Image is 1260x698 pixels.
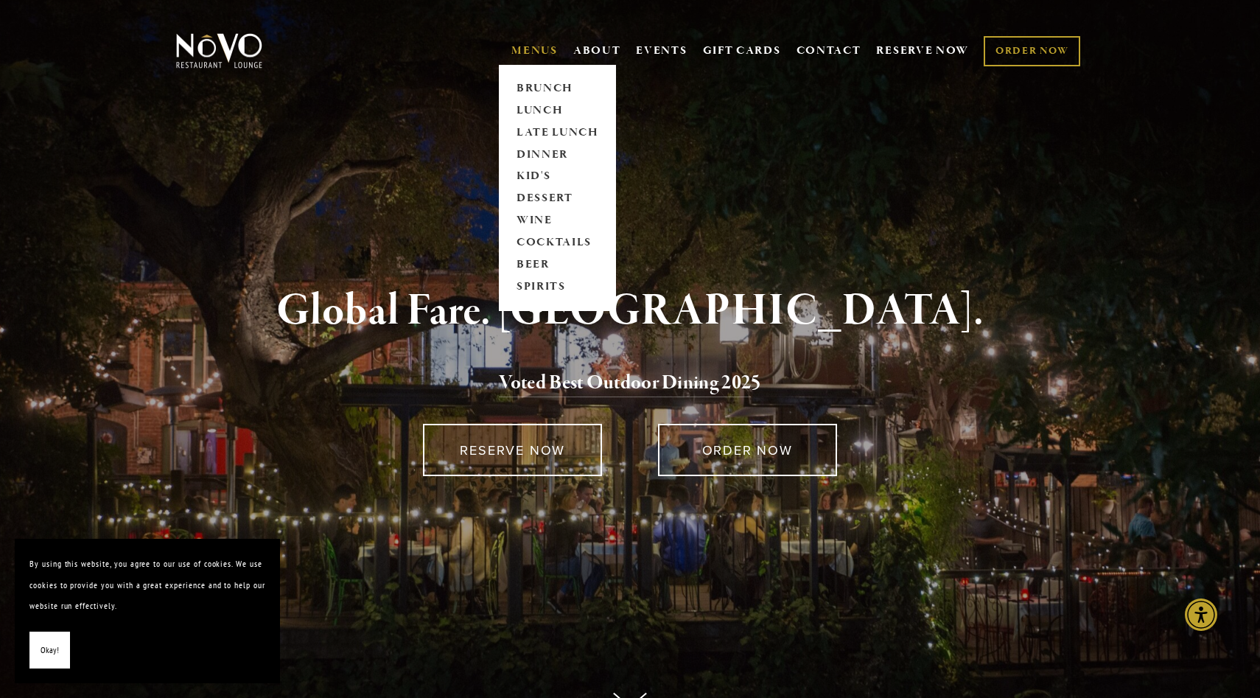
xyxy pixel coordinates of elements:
div: Accessibility Menu [1185,598,1217,631]
span: Okay! [41,640,59,661]
a: WINE [511,210,603,232]
a: BRUNCH [511,77,603,100]
a: COCKTAILS [511,232,603,254]
a: BEER [511,254,603,276]
button: Okay! [29,632,70,669]
a: LUNCH [511,100,603,122]
a: ORDER NOW [984,36,1080,66]
strong: Global Fare. [GEOGRAPHIC_DATA]. [276,283,983,339]
a: ORDER NOW [658,424,837,476]
a: ABOUT [573,43,621,58]
a: CONTACT [797,37,861,65]
img: Novo Restaurant &amp; Lounge [173,32,265,69]
a: RESERVE NOW [423,424,602,476]
a: GIFT CARDS [703,37,781,65]
a: SPIRITS [511,276,603,299]
p: By using this website, you agree to our use of cookies. We use cookies to provide you with a grea... [29,554,265,617]
a: DESSERT [511,188,603,210]
a: MENUS [511,43,558,58]
h2: 5 [200,368,1060,399]
a: DINNER [511,144,603,166]
a: KID'S [511,166,603,188]
a: Voted Best Outdoor Dining 202 [499,370,751,398]
a: EVENTS [636,43,687,58]
a: RESERVE NOW [876,37,969,65]
a: LATE LUNCH [511,122,603,144]
section: Cookie banner [15,539,280,683]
